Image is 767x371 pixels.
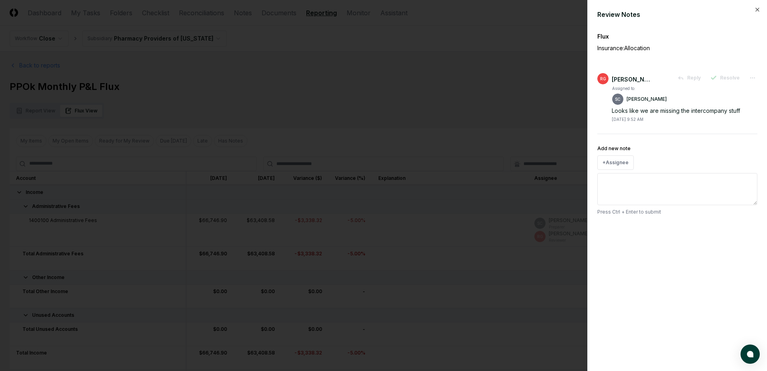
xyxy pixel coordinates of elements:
span: Resolve [720,74,740,82]
p: Press Ctrl + Enter to submit [597,208,757,216]
label: Add new note [597,145,631,151]
td: Assigned to: [612,85,667,92]
p: Insurance:Allocation [597,44,730,52]
div: [PERSON_NAME] [612,75,652,84]
div: Review Notes [597,10,757,19]
button: +Assignee [597,155,634,170]
button: Reply [673,71,706,85]
span: SC [615,96,621,102]
button: Resolve [706,71,745,85]
div: [DATE] 9:52 AM [612,116,643,122]
div: Looks like we are missing the intercompany stuff [612,106,757,115]
p: [PERSON_NAME] [627,96,667,103]
div: Flux [597,32,757,41]
span: RG [600,76,606,82]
